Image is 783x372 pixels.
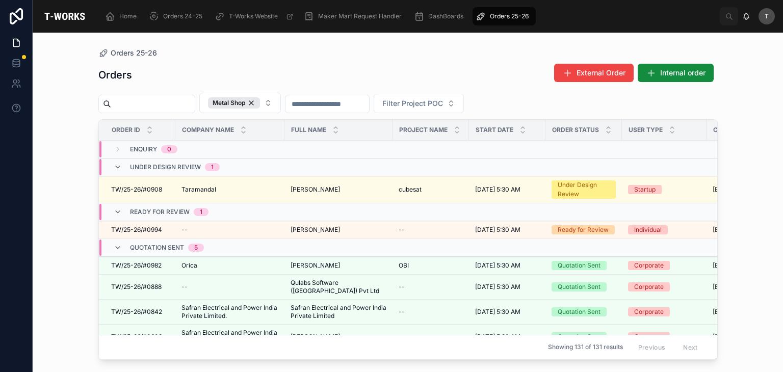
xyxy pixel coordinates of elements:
[111,226,169,234] a: TW/25-26/#0994
[111,333,162,341] span: TW/25-26/#0608
[558,180,610,199] div: Under Design Review
[558,282,601,291] div: Quotation Sent
[475,333,539,341] a: [DATE] 5:30 AM
[660,68,706,78] span: Internal order
[291,226,386,234] a: [PERSON_NAME]
[634,282,664,291] div: Corporate
[399,126,448,134] span: Project Name
[130,145,157,153] span: Enquiry
[558,261,601,270] div: Quotation Sent
[200,208,202,216] div: 1
[181,226,188,234] span: --
[111,333,169,341] a: TW/25-26/#0608
[475,283,520,291] span: [DATE] 5:30 AM
[291,333,340,341] span: [PERSON_NAME]
[181,283,188,291] span: --
[111,48,157,58] span: Orders 25-26
[181,185,278,194] a: Taramandal
[318,12,402,20] span: Maker Mart Request Handler
[558,225,609,234] div: Ready for Review
[638,64,714,82] button: Internal order
[181,304,278,320] a: Safran Electrical and Power India Private Limited.
[130,163,201,171] span: Under Design Review
[301,7,409,25] a: Maker Mart Request Handler
[552,282,616,291] a: Quotation Sent
[111,308,169,316] a: TW/25-26/#0842
[399,333,463,341] a: --
[181,329,278,345] a: Safran Electrical and Power India Private Limited.
[634,332,664,341] div: Corporate
[399,185,422,194] span: cubesat
[399,333,405,341] span: --
[130,208,190,216] span: Ready for Review
[552,307,616,316] a: Quotation Sent
[181,226,278,234] a: --
[628,332,700,341] a: Corporate
[291,185,340,194] span: [PERSON_NAME]
[629,126,663,134] span: User Type
[428,12,463,20] span: DashBoards
[291,304,386,320] a: Safran Electrical and Power India Private Limited
[212,7,299,25] a: T-Works Website
[130,244,184,252] span: Quotation Sent
[399,308,405,316] span: --
[475,261,520,270] span: [DATE] 5:30 AM
[111,283,162,291] span: TW/25-26/#0888
[475,308,520,316] span: [DATE] 5:30 AM
[111,185,162,194] span: TW/25-26/#0908
[111,226,162,234] span: TW/25-26/#0994
[181,261,278,270] a: Orica
[475,185,539,194] a: [DATE] 5:30 AM
[552,332,616,341] a: Quotation Sent
[628,225,700,234] a: Individual
[475,226,539,234] a: [DATE] 5:30 AM
[291,261,340,270] span: [PERSON_NAME]
[628,185,700,194] a: Startup
[181,185,216,194] span: Taramandal
[194,244,198,252] div: 5
[111,185,169,194] a: TW/25-26/#0908
[399,226,405,234] span: --
[548,343,623,352] span: Showing 131 of 131 results
[112,126,140,134] span: Order ID
[163,12,202,20] span: Orders 24-25
[411,7,471,25] a: DashBoards
[490,12,529,20] span: Orders 25-26
[634,261,664,270] div: Corporate
[399,261,409,270] span: OBI
[291,279,386,295] a: Qulabs Software ([GEOGRAPHIC_DATA]) Pvt Ltd
[291,333,386,341] a: [PERSON_NAME]
[552,225,616,234] a: Ready for Review
[291,261,386,270] a: [PERSON_NAME]
[399,308,463,316] a: --
[399,283,405,291] span: --
[399,226,463,234] a: --
[476,126,513,134] span: Start Date
[111,261,162,270] span: TW/25-26/#0982
[399,283,463,291] a: --
[291,185,386,194] a: [PERSON_NAME]
[102,7,144,25] a: Home
[208,97,260,109] button: Unselect METAL_SHOP
[558,307,601,316] div: Quotation Sent
[552,180,616,199] a: Under Design Review
[475,261,539,270] a: [DATE] 5:30 AM
[577,68,625,78] span: External Order
[475,283,539,291] a: [DATE] 5:30 AM
[181,261,197,270] span: Orica
[111,308,162,316] span: TW/25-26/#0842
[119,12,137,20] span: Home
[208,97,260,109] div: Metal Shop
[374,94,464,113] button: Select Button
[199,93,281,113] button: Select Button
[475,333,520,341] span: [DATE] 5:30 AM
[98,68,132,82] h1: Orders
[98,48,157,58] a: Orders 25-26
[475,308,539,316] a: [DATE] 5:30 AM
[634,185,656,194] div: Startup
[399,185,463,194] a: cubesat
[291,226,340,234] span: [PERSON_NAME]
[475,226,520,234] span: [DATE] 5:30 AM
